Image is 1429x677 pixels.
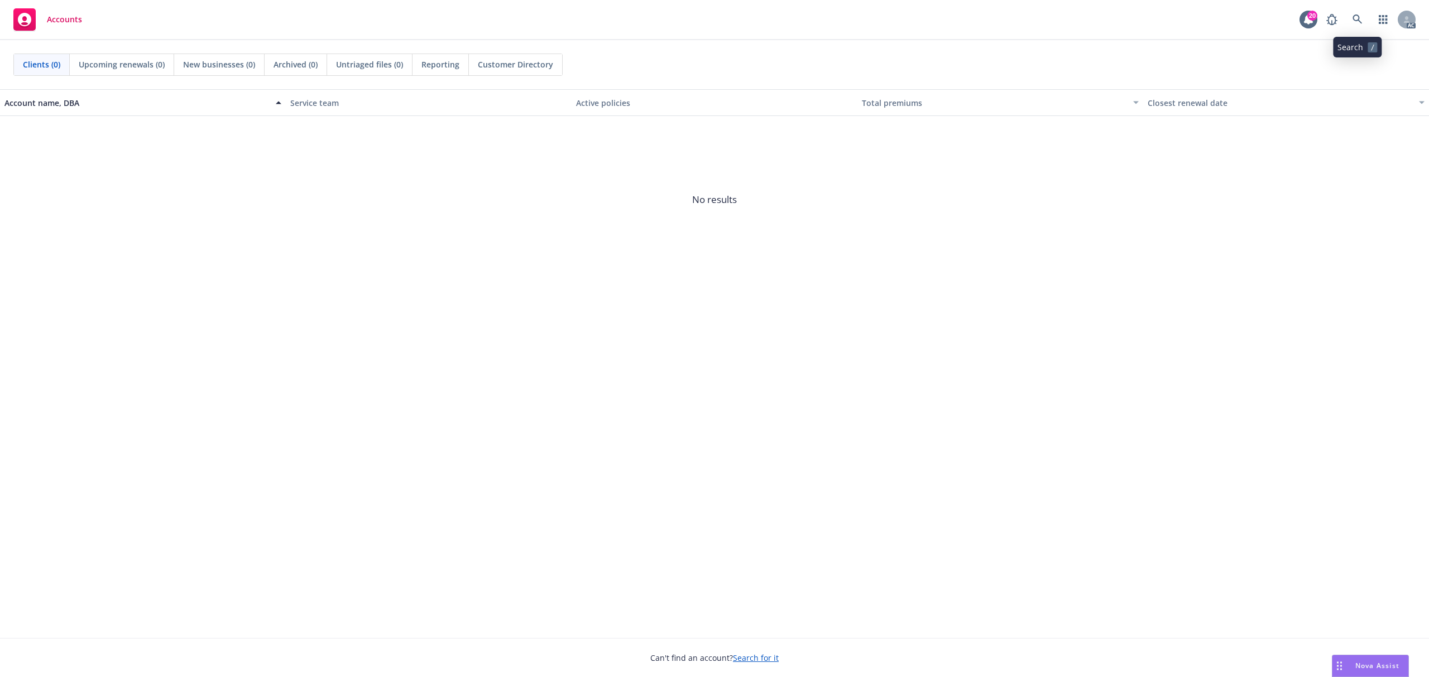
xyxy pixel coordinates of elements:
span: Can't find an account? [650,652,779,664]
a: Accounts [9,4,87,35]
button: Total premiums [857,89,1143,116]
div: Drag to move [1332,655,1346,676]
span: Customer Directory [478,59,553,70]
button: Active policies [572,89,857,116]
span: Nova Assist [1355,661,1399,670]
span: Upcoming renewals (0) [79,59,165,70]
a: Search [1346,8,1369,31]
button: Service team [286,89,572,116]
span: New businesses (0) [183,59,255,70]
div: Account name, DBA [4,97,269,109]
span: Untriaged files (0) [336,59,403,70]
a: Switch app [1372,8,1394,31]
span: Reporting [421,59,459,70]
div: 20 [1307,11,1317,21]
div: Closest renewal date [1148,97,1412,109]
span: Archived (0) [274,59,318,70]
a: Search for it [733,652,779,663]
button: Nova Assist [1332,655,1409,677]
div: Service team [290,97,567,109]
span: Accounts [47,15,82,24]
div: Active policies [576,97,853,109]
span: Clients (0) [23,59,60,70]
div: Total premiums [862,97,1126,109]
a: Report a Bug [1321,8,1343,31]
button: Closest renewal date [1143,89,1429,116]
